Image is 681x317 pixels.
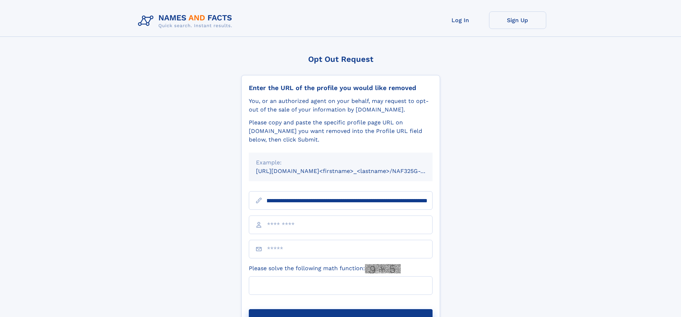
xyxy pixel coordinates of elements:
[432,11,489,29] a: Log In
[241,55,440,64] div: Opt Out Request
[249,264,401,273] label: Please solve the following math function:
[256,158,425,167] div: Example:
[135,11,238,31] img: Logo Names and Facts
[256,168,446,174] small: [URL][DOMAIN_NAME]<firstname>_<lastname>/NAF325G-xxxxxxxx
[249,118,433,144] div: Please copy and paste the specific profile page URL on [DOMAIN_NAME] you want removed into the Pr...
[489,11,546,29] a: Sign Up
[249,84,433,92] div: Enter the URL of the profile you would like removed
[249,97,433,114] div: You, or an authorized agent on your behalf, may request to opt-out of the sale of your informatio...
